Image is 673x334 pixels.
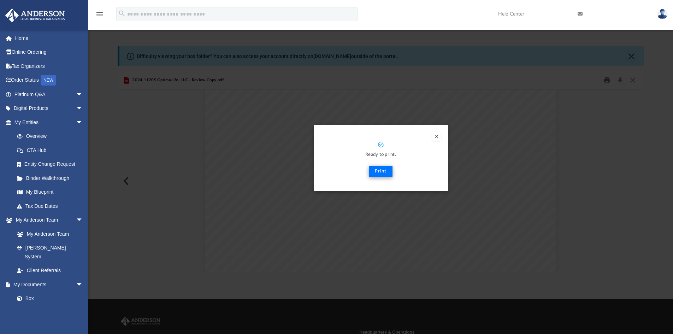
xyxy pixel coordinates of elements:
div: NEW [41,75,56,86]
span: arrow_drop_down [76,213,90,228]
a: Order StatusNEW [5,73,94,88]
a: Box [10,292,87,306]
img: Anderson Advisors Platinum Portal [3,8,67,22]
a: Entity Change Request [10,157,94,171]
a: My Anderson Teamarrow_drop_down [5,213,90,227]
a: Client Referrals [10,264,90,278]
a: Home [5,31,94,45]
div: Preview [118,71,644,272]
a: Online Ordering [5,45,94,59]
a: Binder Walkthrough [10,171,94,185]
span: arrow_drop_down [76,115,90,130]
a: Digital Productsarrow_drop_down [5,101,94,116]
p: Ready to print. [321,151,441,159]
a: My Documentsarrow_drop_down [5,277,90,292]
a: My Anderson Team [10,227,87,241]
i: search [118,10,126,17]
a: My Blueprint [10,185,90,199]
span: arrow_drop_down [76,277,90,292]
span: arrow_drop_down [76,87,90,102]
a: Overview [10,129,94,143]
span: arrow_drop_down [76,101,90,116]
a: Platinum Q&Aarrow_drop_down [5,87,94,101]
a: Tax Due Dates [10,199,94,213]
a: My Entitiesarrow_drop_down [5,115,94,129]
a: Meeting Minutes [10,305,90,320]
img: User Pic [657,9,668,19]
button: Print [369,166,392,177]
a: CTA Hub [10,143,94,157]
a: [PERSON_NAME] System [10,241,90,264]
a: Tax Organizers [5,59,94,73]
i: menu [95,10,104,18]
a: menu [95,13,104,18]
